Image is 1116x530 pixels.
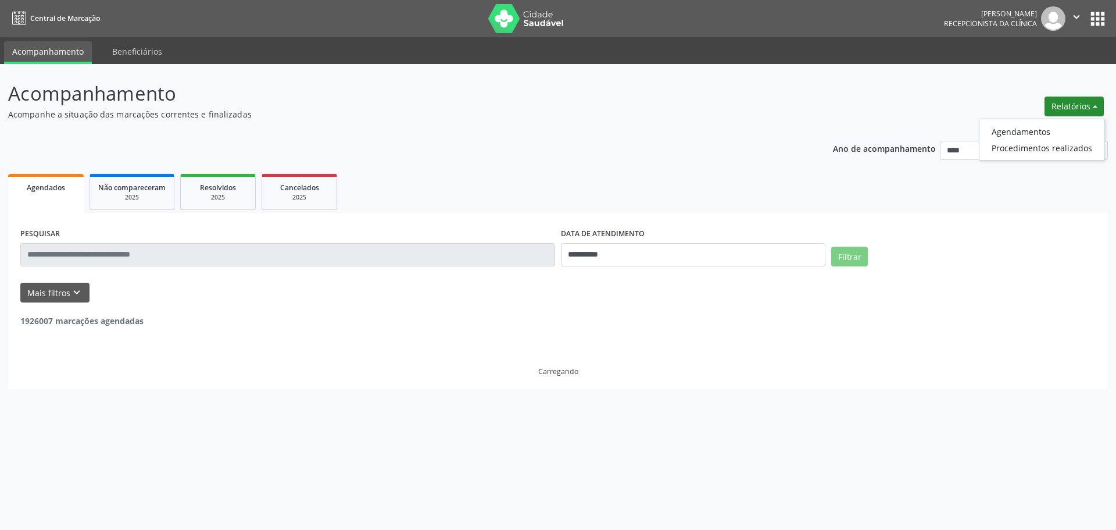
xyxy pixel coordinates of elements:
strong: 1926007 marcações agendadas [20,315,144,326]
span: Cancelados [280,183,319,193]
div: Carregando [538,367,578,376]
div: 2025 [189,193,247,202]
i: keyboard_arrow_down [70,286,83,299]
div: [PERSON_NAME] [944,9,1037,19]
img: img [1041,6,1065,31]
button: Relatórios [1045,97,1104,116]
div: 2025 [98,193,166,202]
ul: Relatórios [979,119,1105,161]
span: Recepcionista da clínica [944,19,1037,29]
a: Acompanhamento [4,41,92,64]
a: Agendamentos [979,123,1104,140]
span: Agendados [27,183,65,193]
label: DATA DE ATENDIMENTO [561,225,645,243]
button: Filtrar [831,247,868,266]
p: Acompanhamento [8,79,778,108]
span: Não compareceram [98,183,166,193]
p: Acompanhe a situação das marcações correntes e finalizadas [8,108,778,120]
button: apps [1088,9,1108,29]
span: Resolvidos [200,183,236,193]
span: Central de Marcação [30,13,100,23]
p: Ano de acompanhamento [833,141,936,155]
a: Procedimentos realizados [979,140,1104,156]
label: PESQUISAR [20,225,60,243]
button:  [1065,6,1088,31]
div: 2025 [270,193,328,202]
button: Mais filtroskeyboard_arrow_down [20,283,90,303]
i:  [1070,10,1083,23]
a: Beneficiários [104,41,170,62]
a: Central de Marcação [8,9,100,28]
